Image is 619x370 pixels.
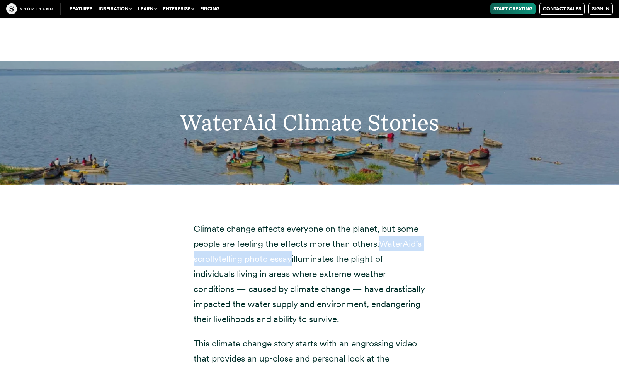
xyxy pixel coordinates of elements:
img: The Craft [6,3,53,14]
a: Pricing [197,3,223,14]
a: WaterAid’s scrollytelling photo essay [194,238,422,264]
button: Learn [135,3,160,14]
h2: WaterAid Climate Stories [90,110,528,136]
a: Contact Sales [539,3,585,15]
p: Climate change affects everyone on the planet, but some people are feeling the effects more than ... [194,221,425,327]
a: Sign in [588,3,613,15]
button: Inspiration [95,3,135,14]
button: Enterprise [160,3,197,14]
a: Features [66,3,95,14]
a: Start Creating [490,3,536,14]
